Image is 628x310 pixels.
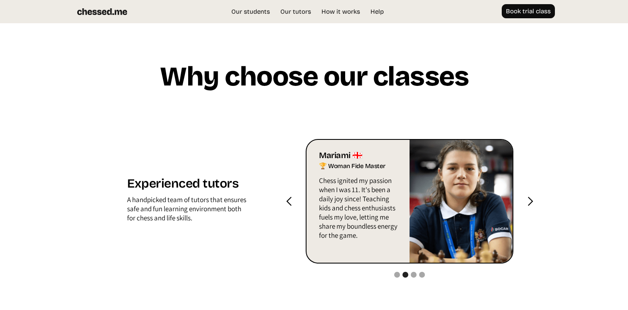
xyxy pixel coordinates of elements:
a: Our tutors [276,7,315,16]
a: Help [366,7,388,16]
div: A handpicked team of tutors that ensures safe and fun learning environment both for chess and lif... [127,195,247,227]
div: carousel [306,139,513,264]
p: Chess ignited my passion when I was 11. It's been a daily joy since! Teaching kids and chess enth... [319,176,399,244]
div: Show slide 1 of 4 [394,272,400,278]
a: Our students [227,7,274,16]
div: previous slide [272,139,306,264]
h1: Why choose our classes [159,62,469,98]
div: 🏆 Woman Fide Master [319,161,399,172]
div: Show slide 2 of 4 [402,272,408,278]
div: Show slide 3 of 4 [411,272,417,278]
div: Show slide 4 of 4 [419,272,425,278]
div: 2 of 4 [306,139,513,264]
div: next slide [513,139,547,264]
a: How it works [317,7,364,16]
div: Mariami 🇬🇪 [319,150,399,161]
h1: Experienced tutors [127,176,247,195]
a: Book trial class [502,4,555,18]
